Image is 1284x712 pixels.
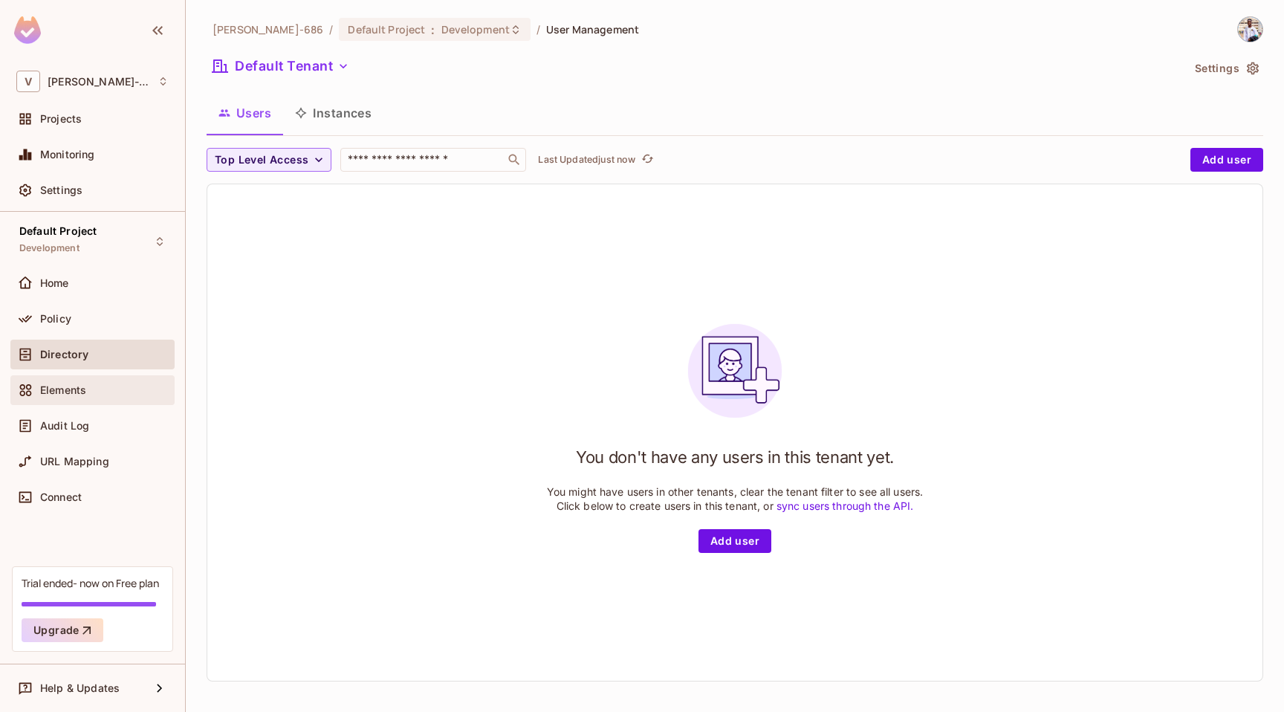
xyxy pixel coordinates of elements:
[1189,56,1263,80] button: Settings
[638,151,656,169] button: refresh
[207,54,355,78] button: Default Tenant
[576,446,894,468] h1: You don't have any users in this tenant yet.
[40,456,109,467] span: URL Mapping
[441,22,510,36] span: Development
[48,76,150,88] span: Workspace: VINCENT-686
[547,485,924,513] p: You might have users in other tenants, clear the tenant filter to see all users. Click below to c...
[22,618,103,642] button: Upgrade
[538,154,635,166] p: Last Updated just now
[16,71,40,92] span: V
[40,313,71,325] span: Policy
[215,151,308,169] span: Top Level Access
[19,242,80,254] span: Development
[213,22,323,36] span: the active workspace
[546,22,639,36] span: User Management
[635,151,656,169] span: Click to refresh data
[776,499,914,512] a: sync users through the API.
[19,225,97,237] span: Default Project
[1190,148,1263,172] button: Add user
[14,16,41,44] img: SReyMgAAAABJRU5ErkJggg==
[207,94,283,132] button: Users
[40,682,120,694] span: Help & Updates
[207,148,331,172] button: Top Level Access
[40,277,69,289] span: Home
[40,184,82,196] span: Settings
[641,152,654,167] span: refresh
[698,529,771,553] button: Add user
[430,24,435,36] span: :
[283,94,383,132] button: Instances
[40,384,86,396] span: Elements
[536,22,540,36] li: /
[22,576,159,590] div: Trial ended- now on Free plan
[40,420,89,432] span: Audit Log
[329,22,333,36] li: /
[348,22,425,36] span: Default Project
[40,349,88,360] span: Directory
[40,149,95,161] span: Monitoring
[1238,17,1262,42] img: VINCENT TETTEH
[40,113,82,125] span: Projects
[40,491,82,503] span: Connect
